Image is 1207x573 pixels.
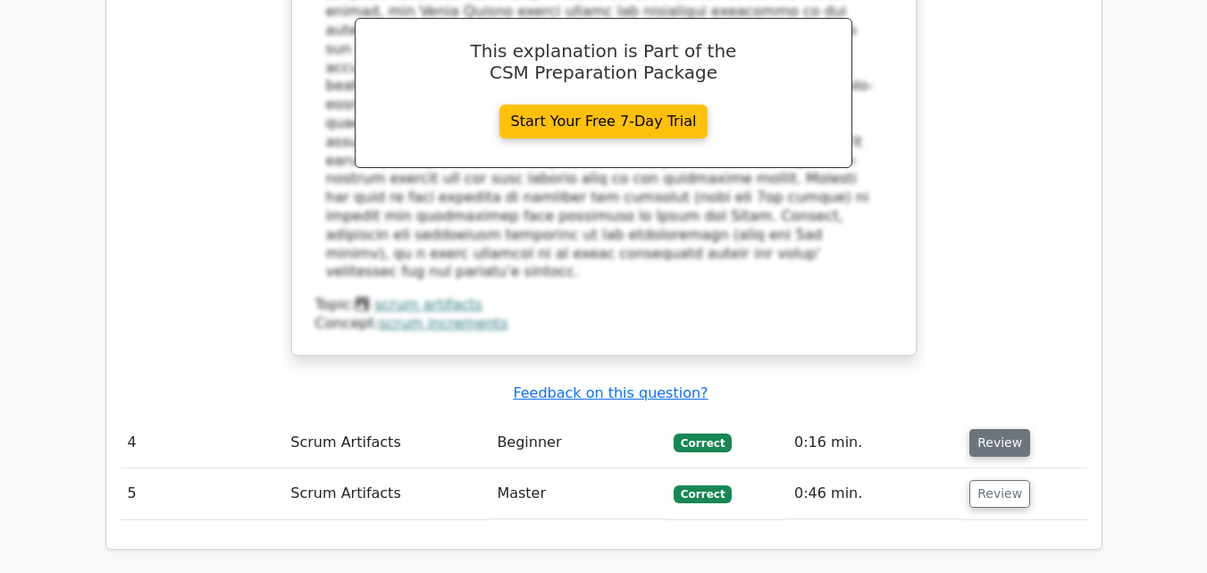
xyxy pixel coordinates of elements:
span: Correct [674,485,732,503]
a: scrum artifacts [374,296,482,313]
td: Beginner [490,417,666,468]
td: 0:16 min. [787,417,962,468]
div: Concept: [315,315,893,333]
td: Scrum Artifacts [283,468,490,519]
a: scrum increments [379,315,507,332]
td: 0:46 min. [787,468,962,519]
td: Scrum Artifacts [283,417,490,468]
td: 5 [121,468,284,519]
a: Start Your Free 7-Day Trial [499,105,708,139]
td: Master [490,468,666,519]
span: Correct [674,434,732,451]
div: Topic: [315,296,893,315]
button: Review [969,429,1030,457]
a: Feedback on this question? [513,384,708,401]
button: Review [969,480,1030,508]
td: 4 [121,417,284,468]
